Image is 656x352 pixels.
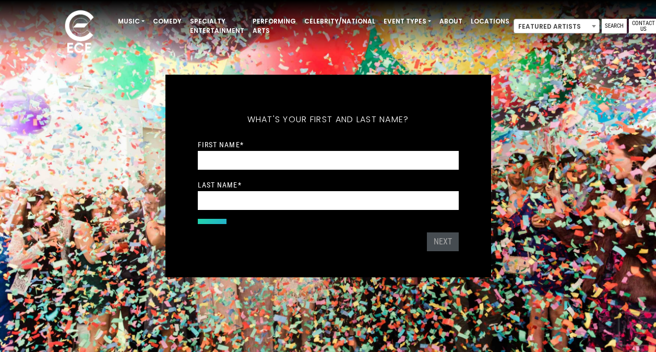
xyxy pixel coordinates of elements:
[186,13,248,40] a: Specialty Entertainment
[149,13,186,30] a: Comedy
[602,19,627,33] a: Search
[435,13,467,30] a: About
[248,13,300,40] a: Performing Arts
[514,19,599,34] span: Featured Artists
[300,13,379,30] a: Celebrity/National
[53,7,105,58] img: ece_new_logo_whitev2-1.png
[467,13,514,30] a: Locations
[198,101,459,138] h5: What's your first and last name?
[114,13,149,30] a: Music
[198,180,242,190] label: Last Name
[198,140,244,149] label: First Name
[379,13,435,30] a: Event Types
[514,19,600,33] span: Featured Artists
